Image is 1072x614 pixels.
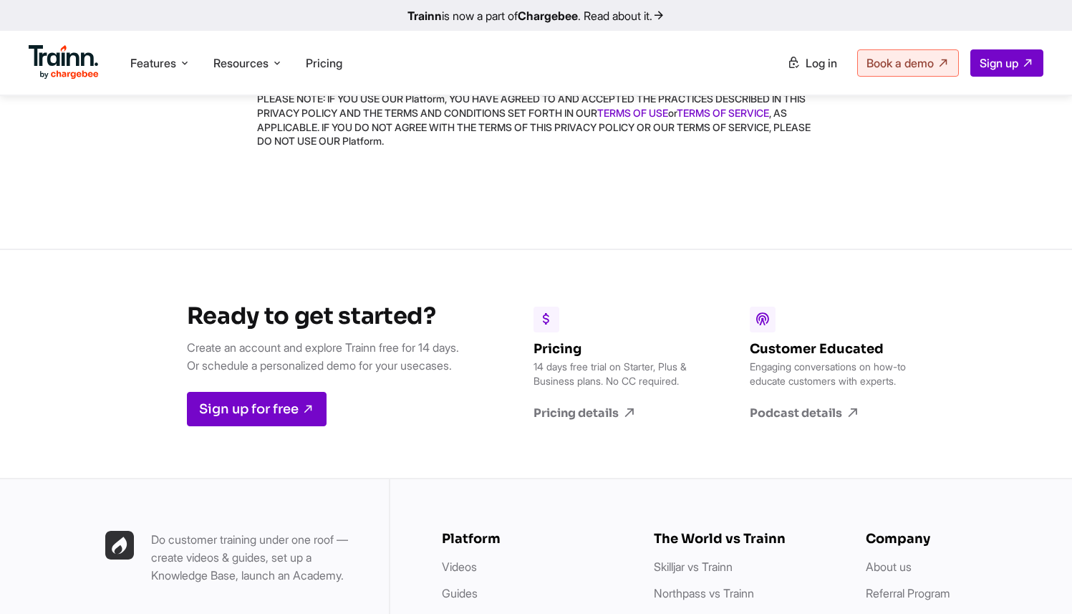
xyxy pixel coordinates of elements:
p: Engaging conversations on how-to educate customers with experts. [750,360,914,388]
h6: Platform [442,531,625,547]
a: Referral Program [866,586,950,600]
h6: The World vs Trainn [654,531,837,547]
a: Northpass vs Trainn [654,586,754,600]
p: 14 days free trial on Starter, Plus & Business plans. No CC required. [533,360,698,388]
a: Pricing [306,56,342,70]
p: PLEASE NOTE: IF YOU USE OUR Platform, YOU HAVE AGREED TO AND ACCEPTED THE PRACTICES DESCRIBED IN ... [257,92,816,148]
a: Videos [442,560,477,574]
a: Pricing details [533,406,698,421]
a: Guides [442,586,478,600]
a: Skilljar vs Trainn [654,560,733,574]
img: Trainn Logo [29,45,99,80]
h6: Pricing [533,341,698,357]
iframe: Chat Widget [1000,545,1072,614]
img: Trainn | everything under one roof [105,531,134,560]
h6: Company [866,531,1049,547]
a: About us [866,560,912,574]
span: Sign up [980,56,1018,70]
a: TERMS OF USE [597,107,668,119]
a: Log in [778,50,846,76]
h3: Ready to get started? [187,302,459,330]
p: Do customer training under one roof — create videos & guides, set up a Knowledge Base, launch an ... [151,531,366,585]
b: Trainn [407,9,442,23]
span: Resources [213,55,269,71]
h6: Customer Educated [750,341,914,357]
span: Features [130,55,176,71]
b: Chargebee [518,9,578,23]
p: Create an account and explore Trainn free for 14 days. Or schedule a personalized demo for your u... [187,339,459,375]
a: TERMS OF SERVICE [677,107,769,119]
a: Book a demo [857,49,959,77]
span: Log in [806,56,837,70]
a: Podcast details [750,406,914,421]
a: Sign up [970,49,1043,77]
a: Sign up for free [187,392,327,426]
span: Book a demo [866,56,934,70]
